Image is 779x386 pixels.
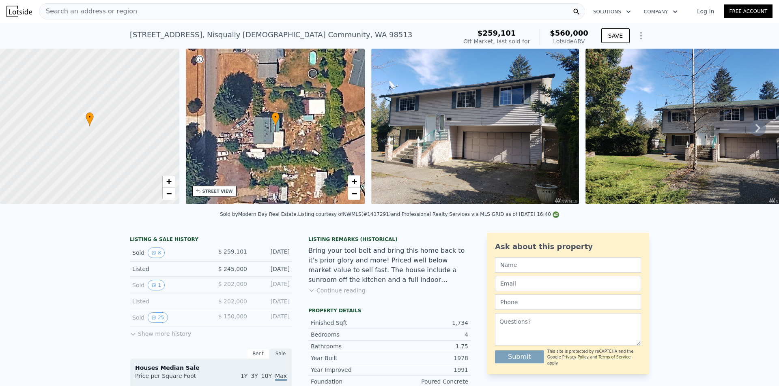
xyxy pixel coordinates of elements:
div: [DATE] [254,280,290,290]
button: Submit [495,350,544,363]
span: $ 202,000 [218,281,247,287]
span: 10Y [261,373,272,379]
img: NWMLS Logo [553,211,559,218]
div: Listing Remarks (Historical) [308,236,471,243]
a: Log In [687,7,724,15]
div: Houses Median Sale [135,364,287,372]
a: Zoom out [163,188,175,200]
span: + [166,176,171,186]
div: Finished Sqft [311,319,389,327]
div: [DATE] [254,297,290,305]
div: Poured Concrete [389,377,468,386]
div: Sold [132,312,204,323]
a: Terms of Service [598,355,631,359]
span: − [166,188,171,198]
a: Privacy Policy [562,355,589,359]
button: Show more history [130,326,191,338]
span: Search an address or region [39,6,137,16]
span: $560,000 [550,29,588,37]
div: Lotside ARV [550,37,588,45]
span: $ 202,000 [218,298,247,305]
span: • [86,113,94,121]
div: Off Market, last sold for [463,37,530,45]
div: Bedrooms [311,331,389,339]
div: Rent [247,348,269,359]
span: 1Y [241,373,247,379]
div: Foundation [311,377,389,386]
span: $ 259,101 [218,248,247,255]
button: Show Options [633,28,649,44]
div: • [86,112,94,126]
span: $ 150,000 [218,313,247,320]
div: Property details [308,307,471,314]
button: View historical data [148,247,165,258]
input: Phone [495,294,641,310]
div: 1991 [389,366,468,374]
span: − [352,188,357,198]
span: • [271,113,280,121]
div: LISTING & SALE HISTORY [130,236,292,244]
button: Solutions [587,4,637,19]
span: $259,101 [478,29,516,37]
span: $ 245,000 [218,266,247,272]
button: Company [637,4,684,19]
div: Sold [132,247,204,258]
button: SAVE [601,28,630,43]
div: Year Improved [311,366,389,374]
div: 4 [389,331,468,339]
a: Zoom out [348,188,360,200]
div: Bring your tool belt and bring this home back to it's prior glory and more! Priced well below mar... [308,246,471,285]
img: Lotside [6,6,32,17]
div: Listing courtesy of NWMLS (#1417291) and Professional Realty Services via MLS GRID as of [DATE] 1... [298,211,559,217]
div: [DATE] [254,265,290,273]
span: + [352,176,357,186]
div: Bathrooms [311,342,389,350]
div: Ask about this property [495,241,641,252]
div: Sale [269,348,292,359]
button: View historical data [148,312,168,323]
div: Listed [132,265,204,273]
a: Free Account [724,4,773,18]
div: [STREET_ADDRESS] , Nisqually [DEMOGRAPHIC_DATA] Community , WA 98513 [130,29,412,41]
div: [DATE] [254,312,290,323]
div: 1.75 [389,342,468,350]
div: Year Built [311,354,389,362]
span: Max [275,373,287,381]
div: Sold by Modern Day Real Estate . [220,211,298,217]
button: View historical data [148,280,165,290]
input: Email [495,276,641,291]
div: 1,734 [389,319,468,327]
a: Zoom in [348,175,360,188]
a: Zoom in [163,175,175,188]
div: 1978 [389,354,468,362]
div: Sold [132,280,204,290]
button: Continue reading [308,286,366,294]
div: [DATE] [254,247,290,258]
div: Price per Square Foot [135,372,211,385]
div: Listed [132,297,204,305]
input: Name [495,257,641,273]
div: • [271,112,280,126]
div: This site is protected by reCAPTCHA and the Google and apply. [547,349,641,366]
div: STREET VIEW [202,188,233,194]
span: 3Y [251,373,258,379]
img: Sale: 131511142 Parcel: 97060278 [371,49,579,204]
